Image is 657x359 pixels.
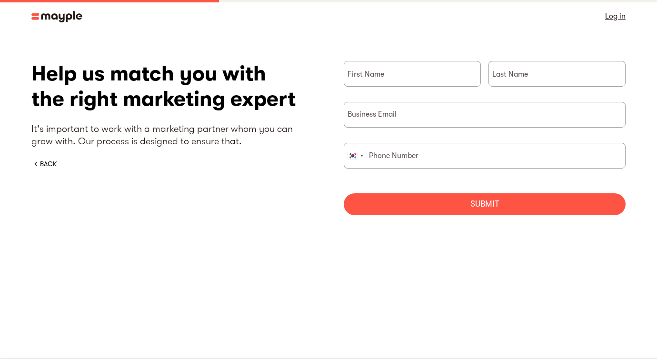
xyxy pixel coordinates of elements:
div: South Korea (대한민국): +82 [344,143,366,168]
form: briefForm [344,61,626,215]
p: It's important to work with a marketing partner whom you can grow with. Our process is designed t... [31,123,313,148]
div: BACK [40,159,57,169]
a: Log in [605,10,626,23]
h1: Help us match you with the right marketing expert [31,61,313,111]
input: Phone Number [344,143,626,169]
